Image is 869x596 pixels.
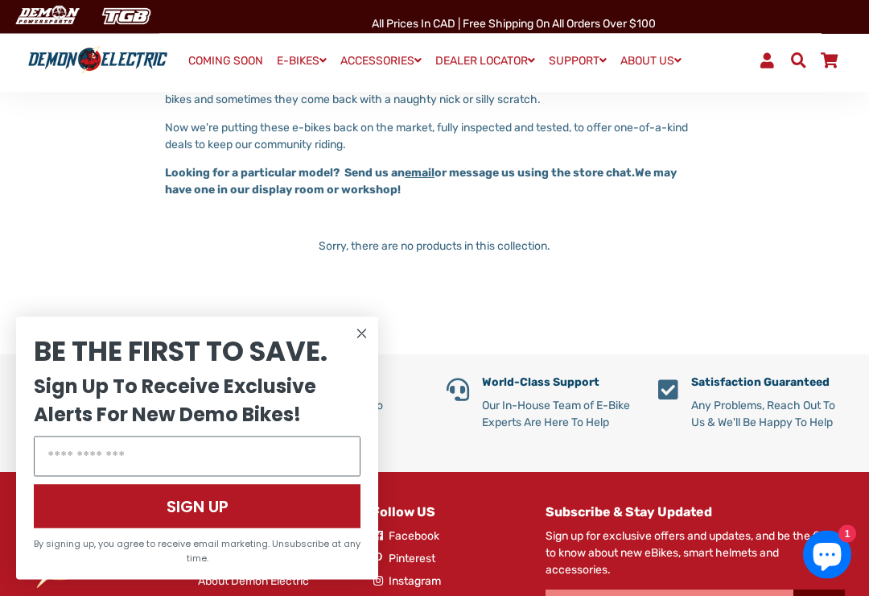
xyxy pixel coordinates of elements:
a: ACCESSORIES [335,49,427,72]
h5: Satisfaction Guaranteed [691,377,846,391]
strong: Sign Up To Receive Exclusive Alerts For New Demo Bikes! [34,373,316,428]
p: Our In-House Team of E-Bike Experts Are Here To Help [482,398,634,432]
h4: Follow US [372,505,521,520]
input: Email Address [34,437,360,477]
a: Facebook [372,528,439,545]
img: Demon Electric [8,3,85,30]
p: Sign up for exclusive offers and updates, and be the first to know about new eBikes, smart helmet... [546,528,845,579]
a: COMING SOON [183,50,269,72]
strong: Looking for a particular model? Send us an or message us using the store chat. [165,167,635,180]
h4: Subscribe & Stay Updated [546,505,845,520]
img: Demon Electric logo [24,46,171,75]
a: DEALER LOCATOR [430,49,541,72]
h5: World-Class Support [482,377,634,391]
a: ABOUT US [615,49,687,72]
a: SUPPORT [543,49,612,72]
a: Instagram [372,573,441,590]
span: All Prices in CAD | Free shipping on all orders over $100 [372,17,656,31]
span: By signing up, you agree to receive email marketing. Unsubscribe at any time. [34,537,360,565]
strong: BE THE FIRST TO SAVE. [34,332,327,370]
button: Close dialog [352,324,372,344]
img: TGB Canada [93,3,159,30]
a: email [405,167,434,180]
strong: We may have one in our display room or workshop! [165,167,677,197]
a: Pinterest [372,551,435,568]
p: Sorry, there are no products in this collection. [24,238,845,255]
a: E-BIKES [271,49,332,72]
p: Any Problems, Reach Out To Us & We'll Be Happy To Help [691,398,846,432]
button: SIGN UP [34,485,360,528]
p: Now we're putting these e-bikes back on the market, fully inspected and tested, to offer one-of-a... [165,120,704,154]
inbox-online-store-chat: Shopify online store chat [798,531,856,583]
